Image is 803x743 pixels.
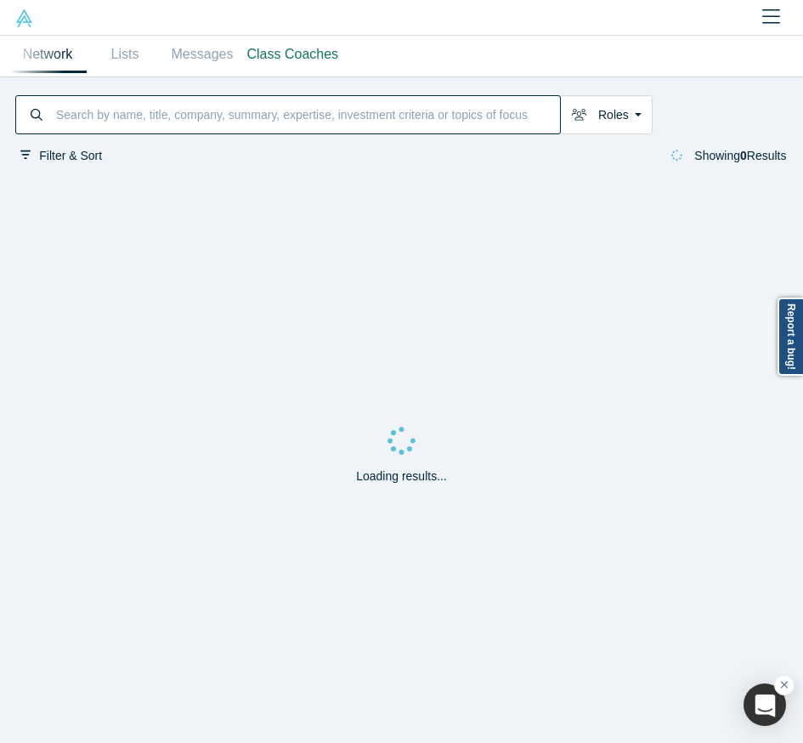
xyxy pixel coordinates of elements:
[15,9,33,27] img: Alchemist Vault Logo
[164,36,241,73] a: Messages
[560,95,653,134] button: Roles
[778,298,803,376] a: Report a bug!
[54,98,560,132] input: Search by name, title, company, summary, expertise, investment criteria or topics of focus
[9,36,87,73] a: Network
[39,149,102,162] span: Filter & Sort
[87,36,164,73] a: Lists
[740,149,747,162] strong: 0
[694,149,786,162] span: Showing Results
[356,468,447,485] p: Loading results...
[241,36,345,73] a: Class Coaches
[15,146,108,166] button: Filter & Sort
